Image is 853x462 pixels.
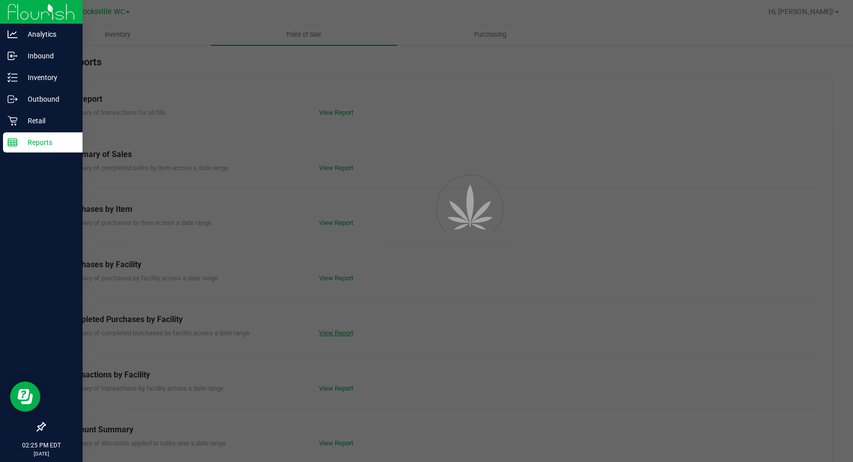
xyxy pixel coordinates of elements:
inline-svg: Inventory [8,72,18,83]
p: 02:25 PM EDT [5,441,78,450]
p: Analytics [18,28,78,40]
p: Outbound [18,93,78,105]
iframe: Resource center [10,381,40,412]
inline-svg: Analytics [8,29,18,39]
inline-svg: Outbound [8,94,18,104]
p: [DATE] [5,450,78,457]
p: Inbound [18,50,78,62]
p: Inventory [18,71,78,84]
inline-svg: Reports [8,137,18,147]
p: Retail [18,115,78,127]
inline-svg: Retail [8,116,18,126]
p: Reports [18,136,78,148]
inline-svg: Inbound [8,51,18,61]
